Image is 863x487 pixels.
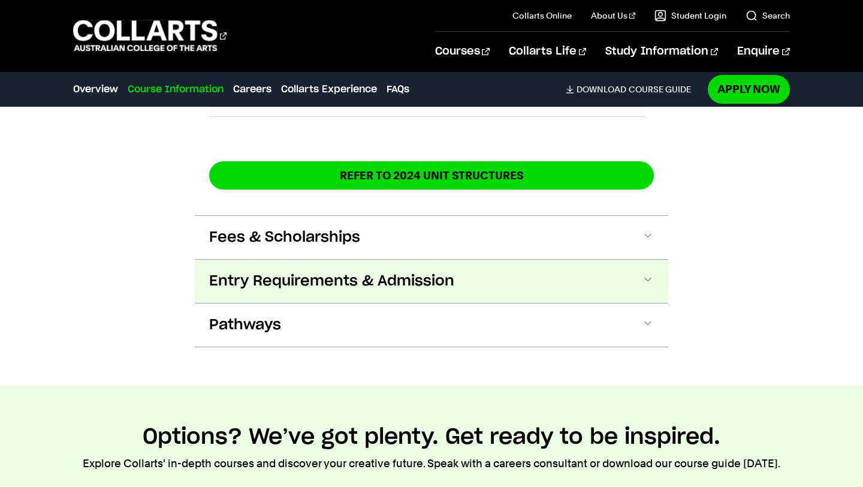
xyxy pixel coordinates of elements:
a: DownloadCourse Guide [566,84,701,95]
span: Download [577,84,626,95]
a: Search [746,10,790,22]
button: Pathways [195,303,668,347]
a: Overview [73,82,118,97]
div: Go to homepage [73,19,227,53]
a: Careers [233,82,271,97]
button: Fees & Scholarships [195,216,668,259]
a: Student Login [654,10,726,22]
p: Explore Collarts' in-depth courses and discover your creative future. Speak with a careers consul... [83,455,780,472]
a: Courses [435,32,490,71]
span: Pathways [209,315,281,335]
span: Fees & Scholarships [209,228,360,247]
a: Collarts Online [512,10,572,22]
a: FAQs [387,82,409,97]
a: Collarts Experience [281,82,377,97]
button: Entry Requirements & Admission [195,260,668,303]
a: Course Information [128,82,224,97]
a: REFER TO 2024 unit structures [209,161,654,190]
a: Study Information [605,32,718,71]
a: About Us [591,10,635,22]
a: Collarts Life [509,32,586,71]
a: Enquire [737,32,789,71]
h2: Options? We’ve got plenty. Get ready to be inspired. [143,424,720,450]
span: Entry Requirements & Admission [209,272,454,291]
a: Apply Now [708,75,790,103]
